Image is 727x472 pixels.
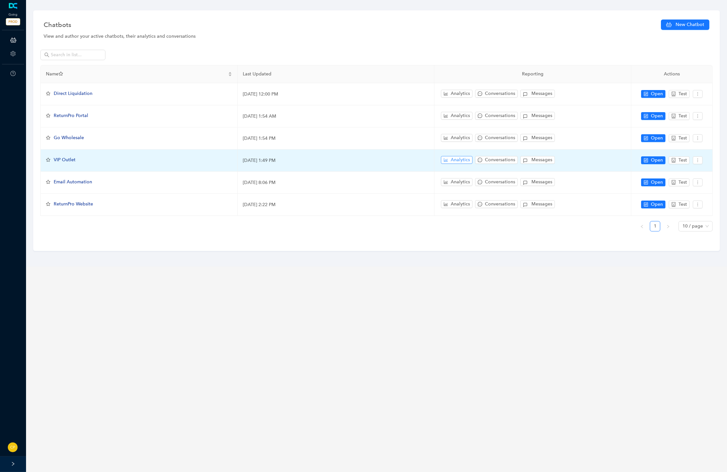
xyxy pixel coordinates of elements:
[10,51,16,56] span: setting
[444,91,448,96] span: bar-chart
[54,91,92,96] span: Direct Liquidation
[478,180,482,184] span: message
[478,113,482,118] span: message
[475,90,518,98] button: messageConversations
[679,157,687,164] span: Test
[441,112,473,120] button: bar-chartAnalytics
[485,112,515,119] span: Conversations
[54,113,88,118] span: ReturnPro Portal
[669,178,690,186] button: robotTest
[475,200,518,208] button: messageConversations
[238,83,434,105] td: [DATE] 12:00 PM
[444,136,448,140] span: bar-chart
[669,112,690,120] button: robotTest
[485,201,515,208] span: Conversations
[441,134,473,142] button: bar-chartAnalytics
[46,136,50,140] span: star
[44,52,49,58] span: search
[485,90,515,97] span: Conversations
[238,105,434,127] td: [DATE] 1:54 AM
[679,221,713,231] div: Page Size
[531,90,552,97] span: Messages
[475,156,518,164] button: messageConversations
[651,157,663,164] span: Open
[666,225,670,229] span: right
[451,156,470,164] span: Analytics
[644,202,648,207] span: control
[641,201,665,208] button: controlOpen
[444,202,448,206] span: bar-chart
[644,136,648,140] span: control
[8,442,18,452] img: 21f217988a0f5b96acbb0cebf51c0e83
[663,221,673,231] button: right
[644,180,648,185] span: control
[650,221,660,231] li: 1
[695,202,700,207] span: more
[651,112,663,120] span: Open
[644,92,648,96] span: control
[693,90,703,98] button: more
[520,134,555,142] button: Messages
[485,178,515,186] span: Conversations
[475,134,518,142] button: messageConversations
[444,180,448,184] span: bar-chart
[238,150,434,172] td: [DATE] 1:49 PM
[478,91,482,96] span: message
[671,202,676,207] span: robot
[671,114,676,118] span: robot
[693,201,703,208] button: more
[679,179,687,186] span: Test
[441,90,473,98] button: bar-chartAnalytics
[54,135,84,140] span: Go Wholesale
[441,200,473,208] button: bar-chartAnalytics
[637,221,647,231] li: Previous Page
[651,201,663,208] span: Open
[478,158,482,162] span: message
[669,201,690,208] button: robotTest
[520,90,555,98] button: Messages
[693,134,703,142] button: more
[44,33,709,40] div: View and author your active chatbots, their analytics and conversations
[46,113,50,118] span: star
[637,221,647,231] button: left
[679,90,687,98] span: Test
[641,90,665,98] button: controlOpen
[631,65,713,83] th: Actions
[644,114,648,118] span: control
[669,134,690,142] button: robotTest
[679,112,687,120] span: Test
[441,178,473,186] button: bar-chartAnalytics
[451,178,470,186] span: Analytics
[444,158,448,162] span: bar-chart
[54,157,75,163] span: VIP Outlet
[520,112,555,120] button: Messages
[695,180,700,185] span: more
[695,114,700,118] span: more
[651,135,663,142] span: Open
[46,158,50,162] span: star
[663,221,673,231] li: Next Page
[451,201,470,208] span: Analytics
[695,136,700,140] span: more
[641,178,665,186] button: controlOpen
[676,21,704,28] span: New Chatbot
[531,156,552,164] span: Messages
[46,71,227,78] span: Name
[661,20,709,30] button: New Chatbot
[641,156,665,164] button: controlOpen
[10,71,16,76] span: question-circle
[46,202,50,206] span: star
[671,180,676,185] span: robot
[478,136,482,140] span: message
[478,202,482,206] span: message
[651,90,663,98] span: Open
[475,178,518,186] button: messageConversations
[44,20,71,30] span: Chatbots
[671,136,676,140] span: robot
[693,156,703,164] button: more
[444,113,448,118] span: bar-chart
[671,158,676,163] span: robot
[46,180,50,184] span: star
[693,178,703,186] button: more
[671,92,676,96] span: robot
